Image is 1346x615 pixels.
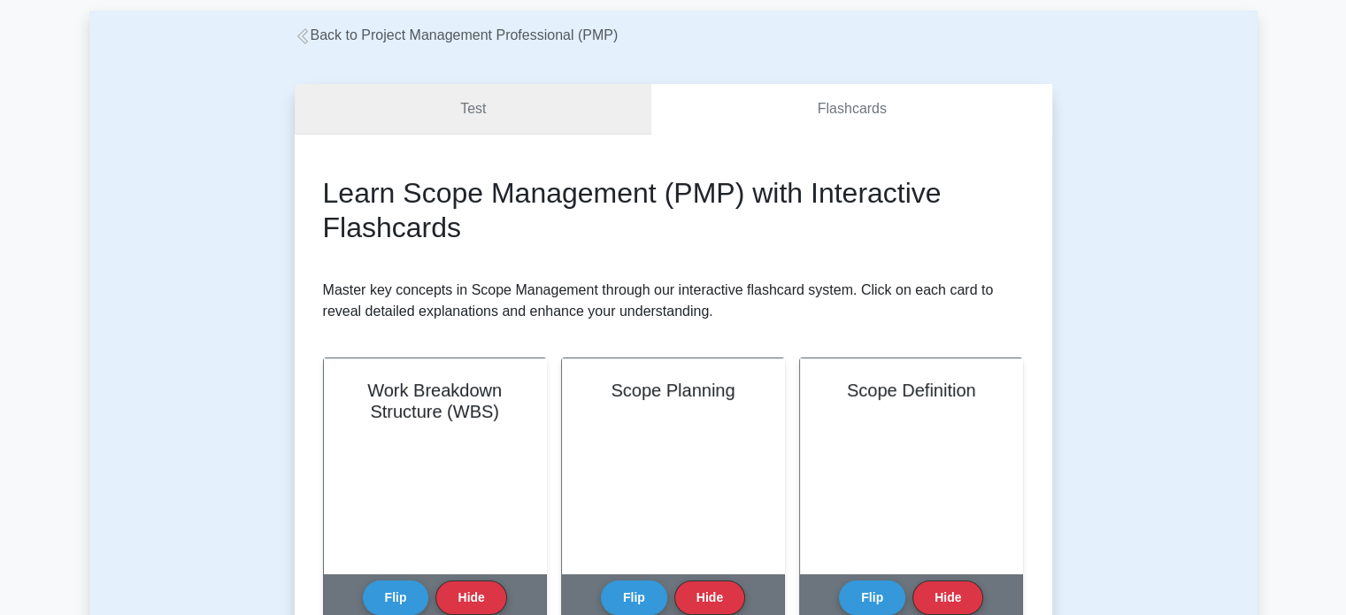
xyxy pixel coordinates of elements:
button: Hide [912,580,983,615]
h2: Learn Scope Management (PMP) with Interactive Flashcards [323,176,1024,244]
button: Hide [435,580,506,615]
a: Flashcards [651,84,1051,135]
h2: Scope Planning [583,380,763,401]
a: Test [295,84,652,135]
h2: Scope Definition [821,380,1001,401]
h2: Work Breakdown Structure (WBS) [345,380,525,422]
p: Master key concepts in Scope Management through our interactive flashcard system. Click on each c... [323,280,1024,322]
button: Hide [674,580,745,615]
button: Flip [363,580,429,615]
button: Flip [601,580,667,615]
a: Back to Project Management Professional (PMP) [295,27,619,42]
button: Flip [839,580,905,615]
